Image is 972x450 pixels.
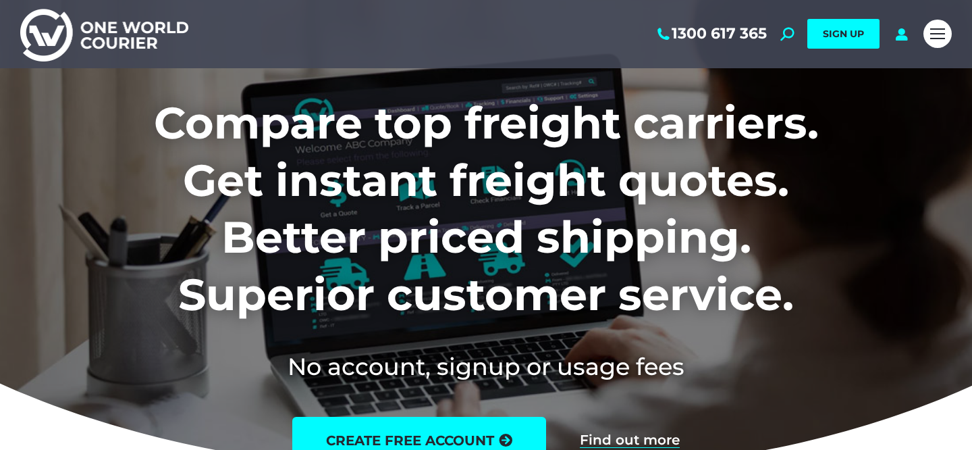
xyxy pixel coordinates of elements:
[807,19,880,49] a: SIGN UP
[20,7,188,61] img: One World Courier
[823,28,864,40] span: SIGN UP
[65,350,908,383] h2: No account, signup or usage fees
[655,25,767,43] a: 1300 617 365
[923,20,952,48] a: Mobile menu icon
[65,95,908,323] h1: Compare top freight carriers. Get instant freight quotes. Better priced shipping. Superior custom...
[580,433,680,448] a: Find out more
